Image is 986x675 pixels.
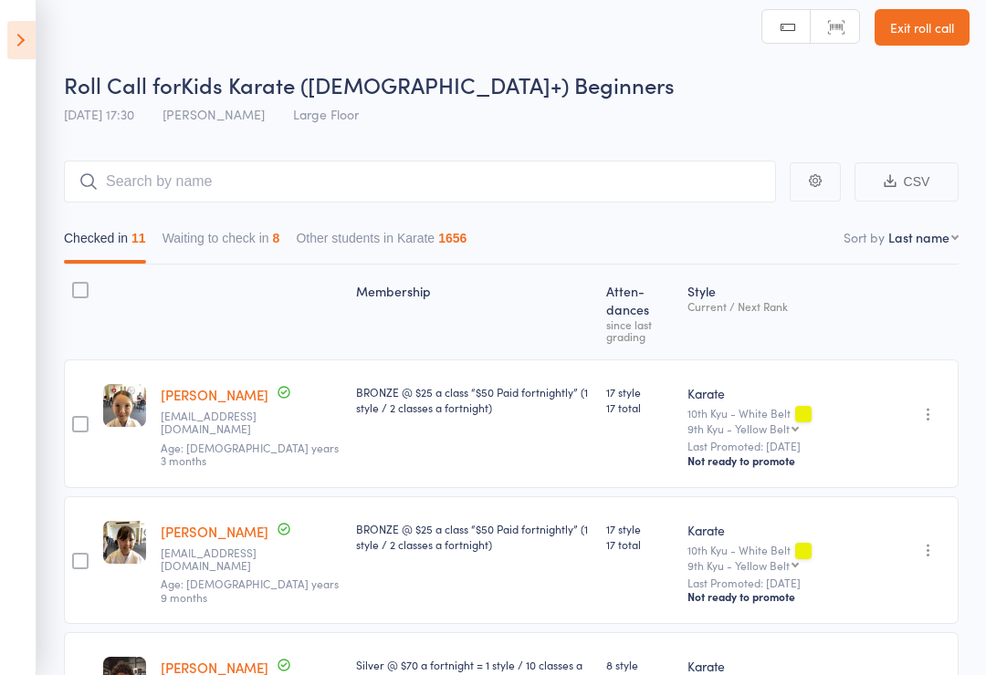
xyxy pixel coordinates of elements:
span: [DATE] 17:30 [64,105,134,123]
label: Sort by [844,228,885,246]
small: Last Promoted: [DATE] [687,576,885,589]
input: Search by name [64,161,776,202]
span: 17 style [606,384,673,400]
div: 8 [273,231,280,245]
span: 17 total [606,400,673,415]
div: Not ready to promote [687,453,885,468]
div: Current / Next Rank [687,300,885,312]
div: Karate [687,657,885,675]
div: 9th Kyu - Yellow Belt [687,422,790,434]
div: BRONZE @ $25 a class “$50 Paid fortnightly” (1 style / 2 classes a fortnight) [356,521,592,552]
div: 10th Kyu - White Belt [687,407,885,434]
div: 1656 [438,231,467,245]
div: Karate [687,521,885,539]
span: 17 style [606,521,673,536]
small: Last Promoted: [DATE] [687,440,885,452]
button: Waiting to check in8 [163,222,280,264]
div: Last name [888,228,949,246]
span: Age: [DEMOGRAPHIC_DATA] years 9 months [161,576,339,604]
button: CSV [855,162,959,202]
span: Large Floor [293,105,359,123]
img: image1739771544.png [103,384,146,427]
span: Roll Call for [64,69,181,99]
div: 11 [131,231,146,245]
div: Atten­dances [599,273,680,351]
span: Kids Karate ([DEMOGRAPHIC_DATA]+) Beginners [181,69,675,99]
div: 10th Kyu - White Belt [687,544,885,571]
span: 17 total [606,536,673,552]
div: Membership [349,273,599,351]
small: trace_adams@hotmail.com [161,546,279,573]
div: Style [680,273,892,351]
div: since last grading [606,318,673,342]
small: trace_adams@hotmail.com [161,410,279,436]
div: Not ready to promote [687,589,885,604]
div: Karate [687,384,885,402]
a: [PERSON_NAME] [161,522,268,541]
button: Other students in Karate1656 [296,222,467,264]
button: Checked in11 [64,222,146,264]
img: image1739771576.png [103,521,146,564]
span: Age: [DEMOGRAPHIC_DATA] years 3 months [161,440,339,468]
div: 9th Kyu - Yellow Belt [687,559,790,571]
span: [PERSON_NAME] [163,105,265,123]
div: BRONZE @ $25 a class “$50 Paid fortnightly” (1 style / 2 classes a fortnight) [356,384,592,415]
a: [PERSON_NAME] [161,385,268,404]
a: Exit roll call [875,9,970,46]
span: 8 style [606,657,673,672]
